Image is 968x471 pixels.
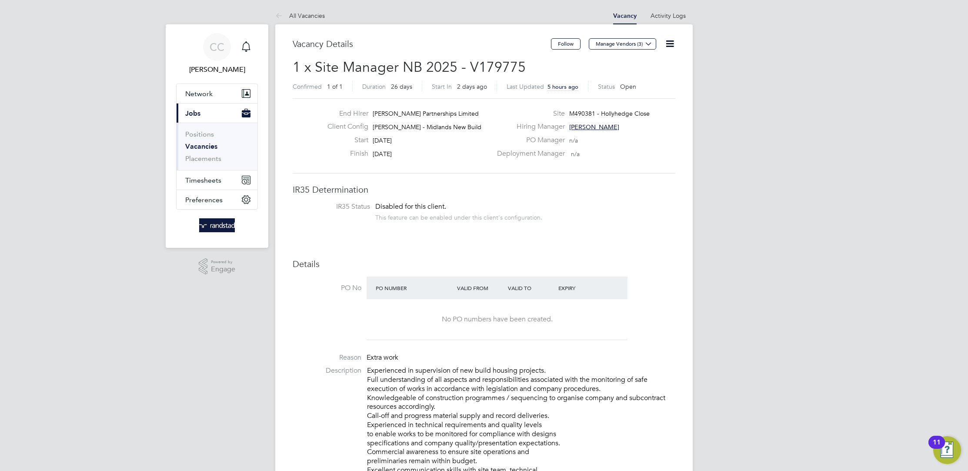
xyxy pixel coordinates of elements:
[367,353,398,362] span: Extra work
[373,137,392,144] span: [DATE]
[185,90,213,98] span: Network
[551,38,581,50] button: Follow
[293,353,361,362] label: Reason
[571,150,580,158] span: n/a
[293,366,361,375] label: Description
[391,83,412,90] span: 26 days
[320,136,368,145] label: Start
[320,109,368,118] label: End Hirer
[211,266,235,273] span: Engage
[373,110,479,117] span: [PERSON_NAME] Partnerships Limited
[598,83,615,90] label: Status
[320,122,368,131] label: Client Config
[492,109,565,118] label: Site
[199,218,235,232] img: randstad-logo-retina.png
[375,315,619,324] div: No PO numbers have been created.
[176,64,258,75] span: Corbon Clarke-Selby
[620,83,636,90] span: Open
[275,12,325,20] a: All Vacancies
[185,176,221,184] span: Timesheets
[301,202,370,211] label: IR35 Status
[506,280,557,296] div: Valid To
[547,83,578,90] span: 5 hours ago
[185,196,223,204] span: Preferences
[293,83,322,90] label: Confirmed
[293,38,551,50] h3: Vacancy Details
[362,83,386,90] label: Duration
[589,38,656,50] button: Manage Vendors (3)
[293,59,526,76] span: 1 x Site Manager NB 2025 - V179775
[177,84,257,103] button: Network
[176,218,258,232] a: Go to home page
[185,109,200,117] span: Jobs
[199,258,236,275] a: Powered byEngage
[327,83,343,90] span: 1 of 1
[432,83,452,90] label: Start In
[651,12,686,20] a: Activity Logs
[185,154,221,163] a: Placements
[375,202,446,211] span: Disabled for this client.
[293,258,675,270] h3: Details
[933,436,961,464] button: Open Resource Center, 11 new notifications
[933,442,941,454] div: 11
[293,284,361,293] label: PO No
[293,184,675,195] h3: IR35 Determination
[373,150,392,158] span: [DATE]
[492,149,565,158] label: Deployment Manager
[457,83,487,90] span: 2 days ago
[556,280,607,296] div: Expiry
[177,170,257,190] button: Timesheets
[210,41,224,53] span: CC
[211,258,235,266] span: Powered by
[507,83,544,90] label: Last Updated
[373,123,481,131] span: [PERSON_NAME] - Midlands New Build
[185,130,214,138] a: Positions
[613,12,637,20] a: Vacancy
[177,190,257,209] button: Preferences
[177,123,257,170] div: Jobs
[569,110,650,117] span: M490381 - Hollyhedge Close
[185,142,217,150] a: Vacancies
[177,104,257,123] button: Jobs
[455,280,506,296] div: Valid From
[320,149,368,158] label: Finish
[375,211,542,221] div: This feature can be enabled under this client's configuration.
[569,137,578,144] span: n/a
[166,24,268,248] nav: Main navigation
[569,123,619,131] span: [PERSON_NAME]
[176,33,258,75] a: CC[PERSON_NAME]
[374,280,455,296] div: PO Number
[492,122,565,131] label: Hiring Manager
[492,136,565,145] label: PO Manager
